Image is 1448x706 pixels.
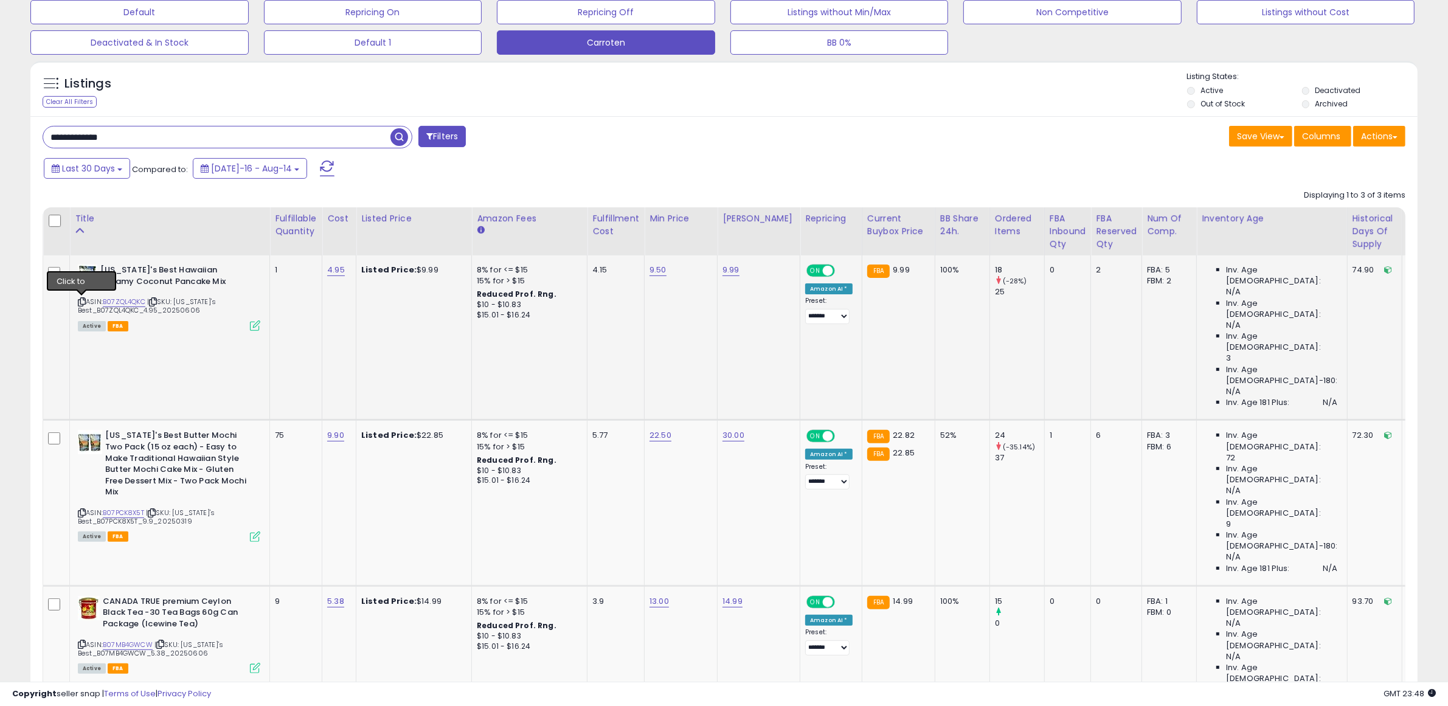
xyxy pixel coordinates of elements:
[940,596,980,607] div: 100%
[1226,519,1231,530] span: 9
[1226,618,1241,629] span: N/A
[62,162,115,175] span: Last 30 Days
[78,265,97,289] img: 51Bjcz5+LqL._SL40_.jpg
[867,596,890,609] small: FBA
[893,595,913,607] span: 14.99
[1096,212,1137,251] div: FBA Reserved Qty
[1226,331,1337,353] span: Inv. Age [DEMOGRAPHIC_DATA]:
[1096,430,1132,441] div: 6
[477,300,578,310] div: $10 - $10.83
[1147,265,1187,275] div: FBA: 5
[1302,130,1340,142] span: Columns
[264,30,482,55] button: Default 1
[650,264,667,276] a: 9.50
[1147,212,1191,238] div: Num of Comp.
[1304,190,1405,201] div: Displaying 1 to 3 of 3 items
[940,212,985,238] div: BB Share 24h.
[1226,629,1337,651] span: Inv. Age [DEMOGRAPHIC_DATA]:
[12,688,211,700] div: seller snap | |
[1226,430,1337,452] span: Inv. Age [DEMOGRAPHIC_DATA]:
[1226,397,1290,408] span: Inv. Age 181 Plus:
[1202,212,1342,225] div: Inventory Age
[867,265,890,278] small: FBA
[1384,688,1436,699] span: 2025-09-14 23:48 GMT
[12,688,57,699] strong: Copyright
[1353,265,1393,275] div: 74.90
[1226,563,1290,574] span: Inv. Age 181 Plus:
[1226,452,1235,463] span: 72
[30,30,249,55] button: Deactivated & In Stock
[730,30,949,55] button: BB 0%
[722,212,795,225] div: [PERSON_NAME]
[1187,71,1418,83] p: Listing States:
[1147,430,1187,441] div: FBA: 3
[1050,596,1082,607] div: 0
[477,265,578,275] div: 8% for <= $15
[893,447,915,459] span: 22.85
[361,596,462,607] div: $14.99
[43,96,97,108] div: Clear All Filters
[361,595,417,607] b: Listed Price:
[78,596,260,673] div: ASIN:
[940,430,980,441] div: 52%
[132,164,188,175] span: Compared to:
[1315,85,1361,95] label: Deactivated
[211,162,292,175] span: [DATE]-16 - Aug-14
[867,212,930,238] div: Current Buybox Price
[893,429,915,441] span: 22.82
[1147,441,1187,452] div: FBM: 6
[1294,126,1351,147] button: Columns
[995,286,1044,297] div: 25
[477,476,578,486] div: $15.01 - $16.24
[808,597,823,607] span: ON
[995,212,1039,238] div: Ordered Items
[940,265,980,275] div: 100%
[193,158,307,179] button: [DATE]-16 - Aug-14
[650,429,671,441] a: 22.50
[1096,265,1132,275] div: 2
[995,452,1044,463] div: 37
[1226,298,1337,320] span: Inv. Age [DEMOGRAPHIC_DATA]:
[477,642,578,652] div: $15.01 - $16.24
[1147,275,1187,286] div: FBM: 2
[805,628,853,656] div: Preset:
[327,212,351,225] div: Cost
[361,429,417,441] b: Listed Price:
[105,430,253,500] b: [US_STATE]'s Best Butter Mochi Two Pack (15 oz each) - Easy to Make Traditional Hawaiian Style Bu...
[650,212,712,225] div: Min Price
[1226,485,1241,496] span: N/A
[78,430,102,454] img: 51hRu3Vu0dL._SL40_.jpg
[477,631,578,642] div: $10 - $10.83
[1323,397,1337,408] span: N/A
[361,212,466,225] div: Listed Price
[78,531,106,542] span: All listings currently available for purchase on Amazon
[78,640,223,658] span: | SKU: [US_STATE]'s Best_B07MB4GWCW_5.38_20250606
[1226,463,1337,485] span: Inv. Age [DEMOGRAPHIC_DATA]:
[78,508,215,526] span: | SKU: [US_STATE]'s Best_B07PCK8X5T_9.9_20250319
[497,30,715,55] button: Carroten
[477,225,484,236] small: Amazon Fees.
[833,597,853,607] span: OFF
[361,265,462,275] div: $9.99
[477,212,582,225] div: Amazon Fees
[1226,353,1231,364] span: 3
[103,640,153,650] a: B07MB4GWCW
[1226,662,1337,684] span: Inv. Age [DEMOGRAPHIC_DATA]:
[477,275,578,286] div: 15% for > $15
[1353,126,1405,147] button: Actions
[722,264,740,276] a: 9.99
[722,429,744,441] a: 30.00
[100,265,248,290] b: [US_STATE]'s Best Hawaiian Creamy Coconut Pancake Mix
[1226,320,1241,331] span: N/A
[867,448,890,461] small: FBA
[104,688,156,699] a: Terms of Use
[1226,386,1241,397] span: N/A
[995,596,1044,607] div: 15
[1200,85,1223,95] label: Active
[275,265,313,275] div: 1
[1226,497,1337,519] span: Inv. Age [DEMOGRAPHIC_DATA]:
[867,430,890,443] small: FBA
[477,441,578,452] div: 15% for > $15
[327,264,345,276] a: 4.95
[103,596,251,633] b: CANADA TRUE premium Ceylon Black Tea -30 Tea Bags 60g Can Package (Icewine Tea)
